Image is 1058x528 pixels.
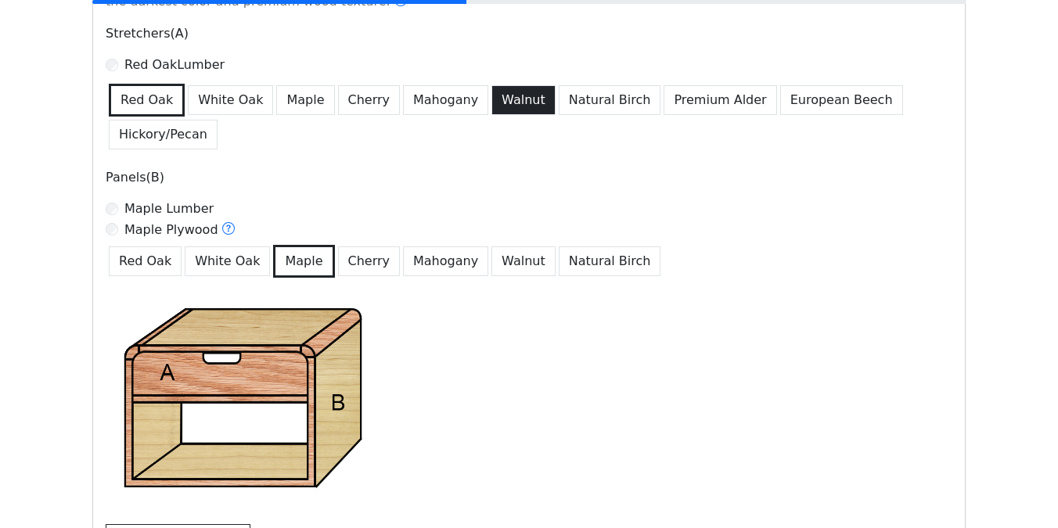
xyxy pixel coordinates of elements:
[276,85,334,115] button: Maple
[124,220,236,240] label: Maple Plywood
[109,120,218,149] button: Hickory/Pecan
[185,246,270,276] button: White Oak
[106,26,189,41] span: Stretchers(A)
[273,245,334,278] button: Maple
[559,85,661,115] button: Natural Birch
[106,296,380,497] img: Structure example - Stretchers(A)
[106,170,164,185] span: Panels(B)
[124,56,225,74] label: Red Oak Lumber
[338,85,401,115] button: Cherry
[559,246,661,276] button: Natural Birch
[491,85,556,115] button: Walnut
[780,85,903,115] button: European Beech
[109,84,185,117] button: Red Oak
[188,85,273,115] button: White Oak
[403,246,488,276] button: Mahogany
[124,199,214,218] label: Maple Lumber
[403,85,488,115] button: Mahogany
[109,246,182,276] button: Red Oak
[338,246,401,276] button: Cherry
[664,85,776,115] button: Premium Alder
[491,246,556,276] button: Walnut
[221,220,236,240] button: Maple Plywood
